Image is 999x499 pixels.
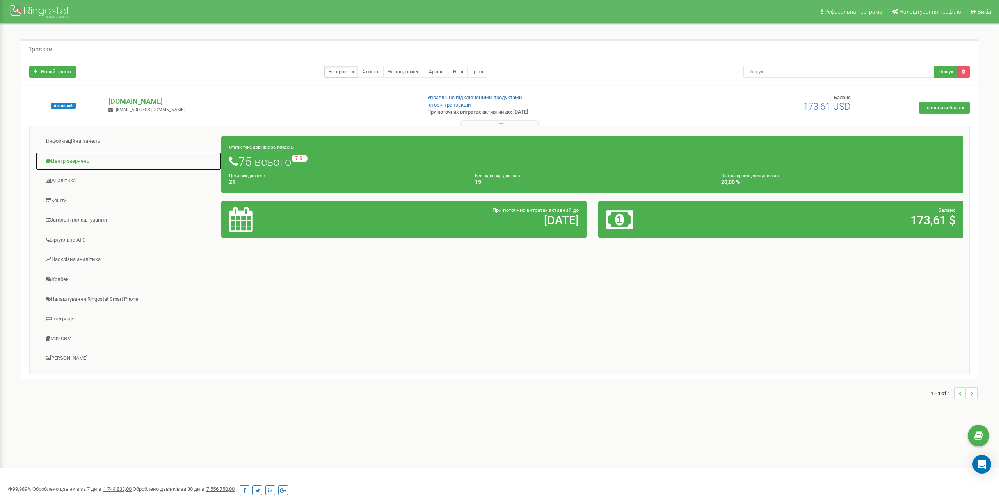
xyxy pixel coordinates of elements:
[972,455,991,474] div: Open Intercom Messenger
[36,270,222,289] a: Колбек
[36,191,222,210] a: Кошти
[383,66,425,78] a: Не продовжені
[324,66,358,78] a: Всі проєкти
[36,231,222,250] a: Віртуальна АТС
[27,46,52,53] h5: Проєкти
[934,66,958,78] button: Пошук
[36,211,222,230] a: Загальні налаштування
[349,214,578,227] h2: [DATE]
[425,66,449,78] a: Архівні
[229,179,464,185] h4: 21
[919,102,970,114] a: Поповнити баланс
[727,214,956,227] h2: 173,61 $
[931,380,978,407] nav: ...
[475,179,709,185] h4: 15
[36,349,222,368] a: [PERSON_NAME]
[721,173,779,178] small: Частка пропущених дзвінків
[36,152,222,171] a: Центр звернень
[931,387,954,399] span: 1 - 1 of 1
[36,132,222,151] a: Інформаційна панель
[229,145,294,150] small: Статистика дзвінків за тиждень
[492,207,579,213] span: При поточних витратах активний до
[803,101,851,112] span: 173,61 USD
[938,207,956,213] span: Баланс
[229,155,956,168] h1: 75 всього
[36,309,222,329] a: Інтеграція
[29,66,76,78] a: Новий проєкт
[467,66,487,78] a: Тріал
[358,66,384,78] a: Активні
[834,94,851,100] span: Баланс
[427,94,522,100] a: Управління підключеними продуктами
[978,9,991,15] span: Вихід
[899,9,961,15] span: Налаштування профілю
[721,179,956,185] h4: 20,00 %
[475,173,520,178] small: Без відповіді дзвінків
[427,108,654,116] p: При поточних витратах активний до: [DATE]
[36,171,222,190] a: Аналiтика
[36,329,222,348] a: Mini CRM
[292,155,308,162] small: -7
[427,102,471,108] a: Історія транзакцій
[743,66,935,78] input: Пошук
[116,107,185,112] span: [EMAIL_ADDRESS][DOMAIN_NAME]
[108,96,414,107] p: [DOMAIN_NAME]
[825,9,882,15] span: Реферальна програма
[51,103,76,109] span: Активний
[36,290,222,309] a: Налаштування Ringostat Smart Phone
[449,66,468,78] a: Нові
[229,173,265,178] small: Цільових дзвінків
[36,250,222,269] a: Наскрізна аналітика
